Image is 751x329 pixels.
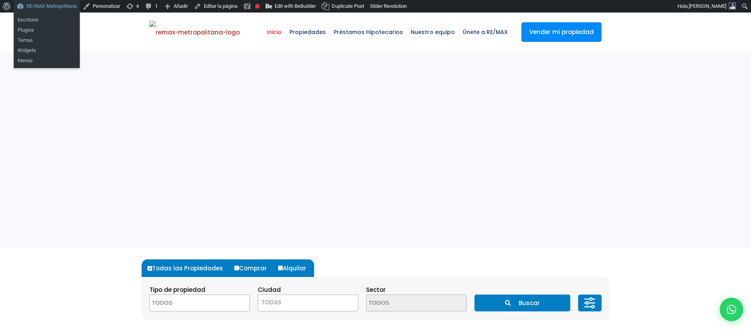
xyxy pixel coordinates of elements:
span: Slider Revolution [370,3,407,9]
span: Sector [366,286,386,294]
span: Propiedades [286,20,330,44]
span: [PERSON_NAME] [689,3,726,9]
textarea: Search [150,295,226,312]
a: Escritorio [14,15,80,25]
label: Todas las Propiedades [146,259,231,277]
span: Préstamos Hipotecarios [330,20,407,44]
span: Únete a RE/MAX [459,20,512,44]
a: Widgets [14,45,80,56]
a: Préstamos Hipotecarios [330,13,407,52]
a: Temas [14,35,80,45]
a: Inicio [263,13,286,52]
span: TODAS [258,297,358,308]
a: Nuestro equipo [407,13,459,52]
a: Vender mi propiedad [521,22,602,42]
a: Plugins [14,25,80,35]
span: TODAS [258,295,358,311]
ul: RE/MAX Metropolitana [14,13,80,38]
span: Nuestro equipo [407,20,459,44]
input: Comprar [234,266,239,270]
a: RE/MAX Metropolitana [149,13,240,52]
img: remax-metropolitana-logo [149,21,240,44]
button: Buscar [474,295,570,311]
a: Únete a RE/MAX [459,13,512,52]
span: Inicio [263,20,286,44]
label: Comprar [232,259,275,277]
a: Menús [14,56,80,66]
span: Tipo de propiedad [149,286,205,294]
span: TODAS [261,298,281,306]
input: Alquilar [278,266,283,270]
ul: RE/MAX Metropolitana [14,33,80,68]
div: Focus keyphrase not set [255,4,260,9]
textarea: Search [367,295,442,312]
label: Alquilar [276,259,314,277]
span: Ciudad [258,286,281,294]
input: Todas las Propiedades [147,266,152,271]
a: Propiedades [286,13,330,52]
